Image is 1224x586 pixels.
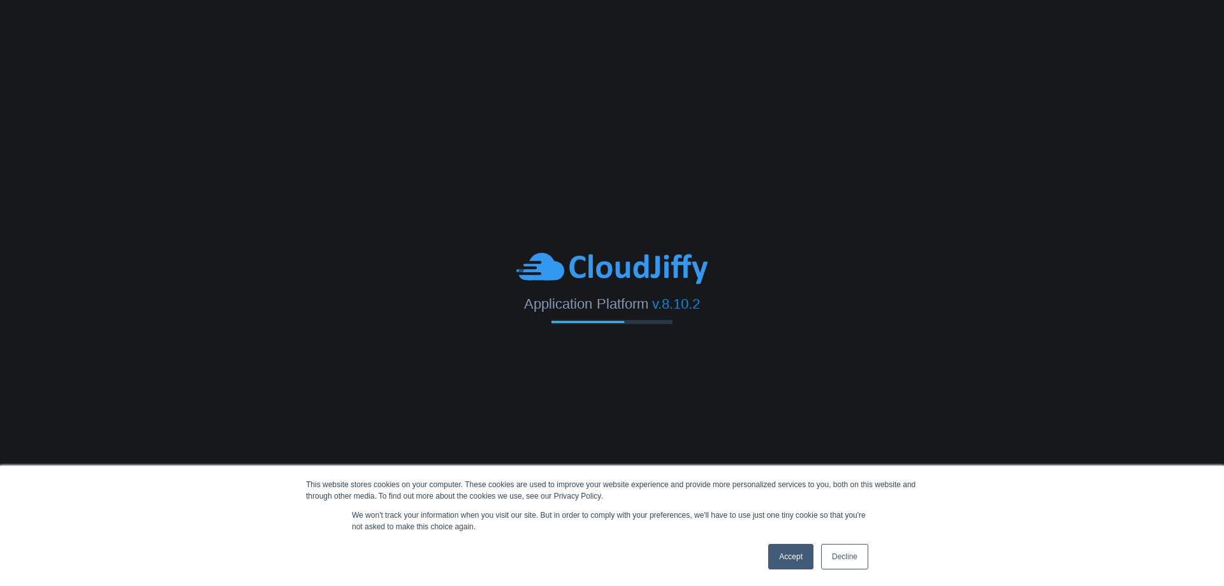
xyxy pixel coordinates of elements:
[768,544,813,569] a: Accept
[516,251,708,286] img: CloudJiffy-Blue.svg
[652,295,700,311] span: v.8.10.2
[524,295,648,311] span: Application Platform
[306,479,918,502] div: This website stores cookies on your computer. These cookies are used to improve your website expe...
[352,509,872,532] p: We won't track your information when you visit our site. But in order to comply with your prefere...
[821,544,868,569] a: Decline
